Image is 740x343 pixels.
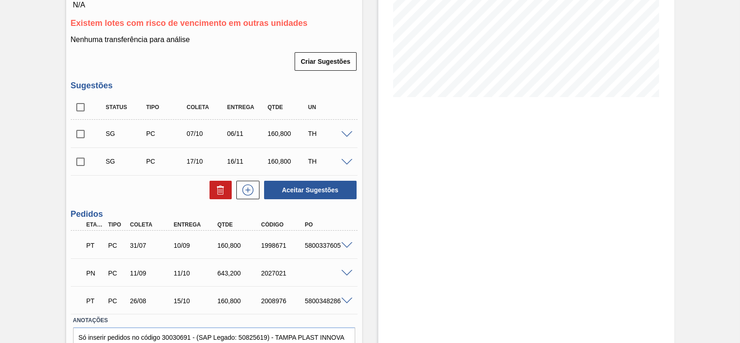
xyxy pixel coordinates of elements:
div: 15/10/2025 [172,297,220,305]
div: Pedido em Trânsito [84,291,106,311]
div: Código [259,221,307,228]
div: 11/09/2025 [128,269,176,277]
div: Pedido de Compra [144,158,188,165]
div: 2008976 [259,297,307,305]
div: Pedido em Trânsito [84,235,106,256]
div: 160,800 [265,130,310,137]
h3: Pedidos [71,209,358,219]
div: Qtde [215,221,263,228]
div: 160,800 [215,242,263,249]
div: Status [104,104,148,110]
div: Pedido em Negociação [84,263,106,283]
button: Aceitar Sugestões [264,181,357,199]
div: Pedido de Compra [144,130,188,137]
h3: Sugestões [71,81,358,91]
div: Qtde [265,104,310,110]
p: PN [86,269,104,277]
div: 5800337605 [302,242,351,249]
div: Tipo [144,104,188,110]
div: 160,800 [215,297,263,305]
div: Aceitar Sugestões [259,180,358,200]
p: PT [86,297,104,305]
div: Sugestão Criada [104,130,148,137]
p: Nenhuma transferência para análise [71,36,358,44]
div: 2027021 [259,269,307,277]
div: 5800348286 [302,297,351,305]
div: 10/09/2025 [172,242,220,249]
div: Pedido de Compra [106,297,128,305]
div: PO [302,221,351,228]
div: Sugestão Criada [104,158,148,165]
div: 26/08/2025 [128,297,176,305]
div: Entrega [172,221,220,228]
div: Criar Sugestões [296,51,357,72]
div: 1998671 [259,242,307,249]
div: Pedido de Compra [106,269,128,277]
div: Nova sugestão [232,181,259,199]
div: 17/10/2025 [185,158,229,165]
div: Coleta [185,104,229,110]
div: 07/10/2025 [185,130,229,137]
div: UN [306,104,350,110]
div: Excluir Sugestões [205,181,232,199]
span: Existem lotes com risco de vencimento em outras unidades [71,18,308,28]
div: TH [306,158,350,165]
div: Entrega [225,104,269,110]
div: 11/10/2025 [172,269,220,277]
p: PT [86,242,104,249]
div: 160,800 [265,158,310,165]
div: 16/11/2025 [225,158,269,165]
div: 31/07/2025 [128,242,176,249]
div: Etapa [84,221,106,228]
div: TH [306,130,350,137]
div: Pedido de Compra [106,242,128,249]
div: 06/11/2025 [225,130,269,137]
label: Anotações [73,314,355,327]
div: Coleta [128,221,176,228]
div: Tipo [106,221,128,228]
button: Criar Sugestões [295,52,356,71]
div: 643,200 [215,269,263,277]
